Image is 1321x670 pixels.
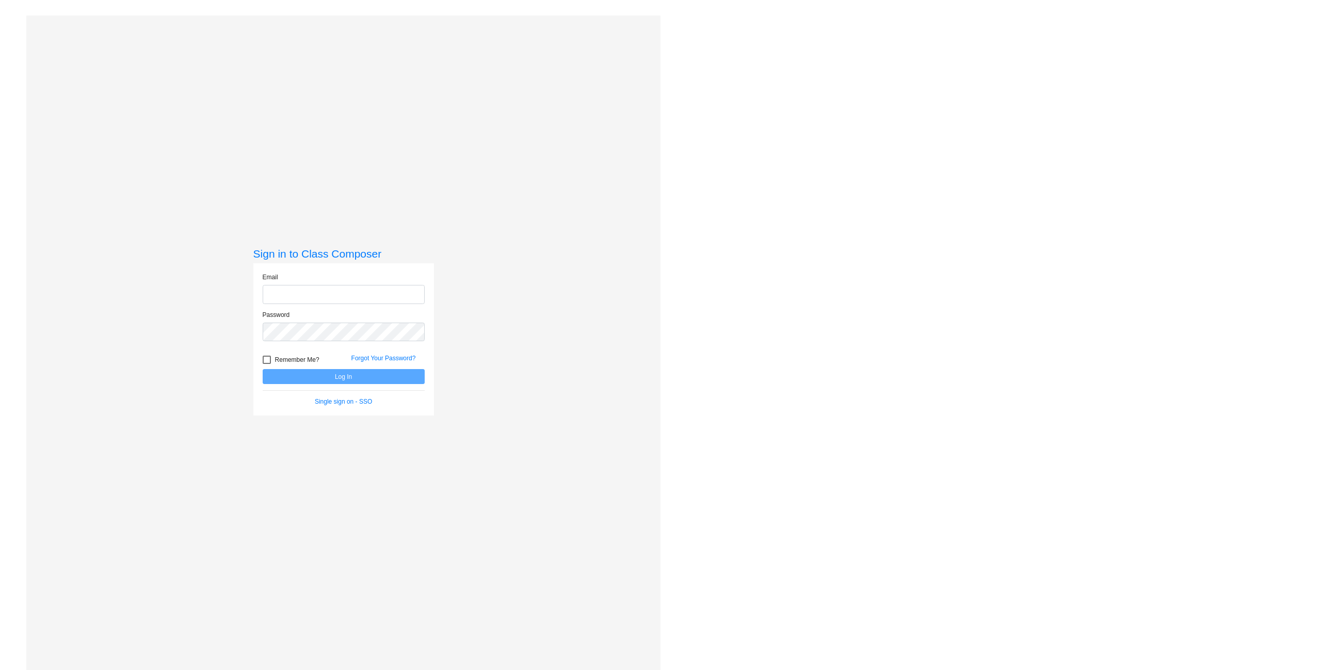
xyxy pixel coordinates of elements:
a: Single sign on - SSO [315,398,372,405]
span: Remember Me? [275,354,319,366]
h3: Sign in to Class Composer [253,247,434,260]
button: Log In [263,369,425,384]
a: Forgot Your Password? [351,355,416,362]
label: Email [263,273,278,282]
label: Password [263,310,290,320]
